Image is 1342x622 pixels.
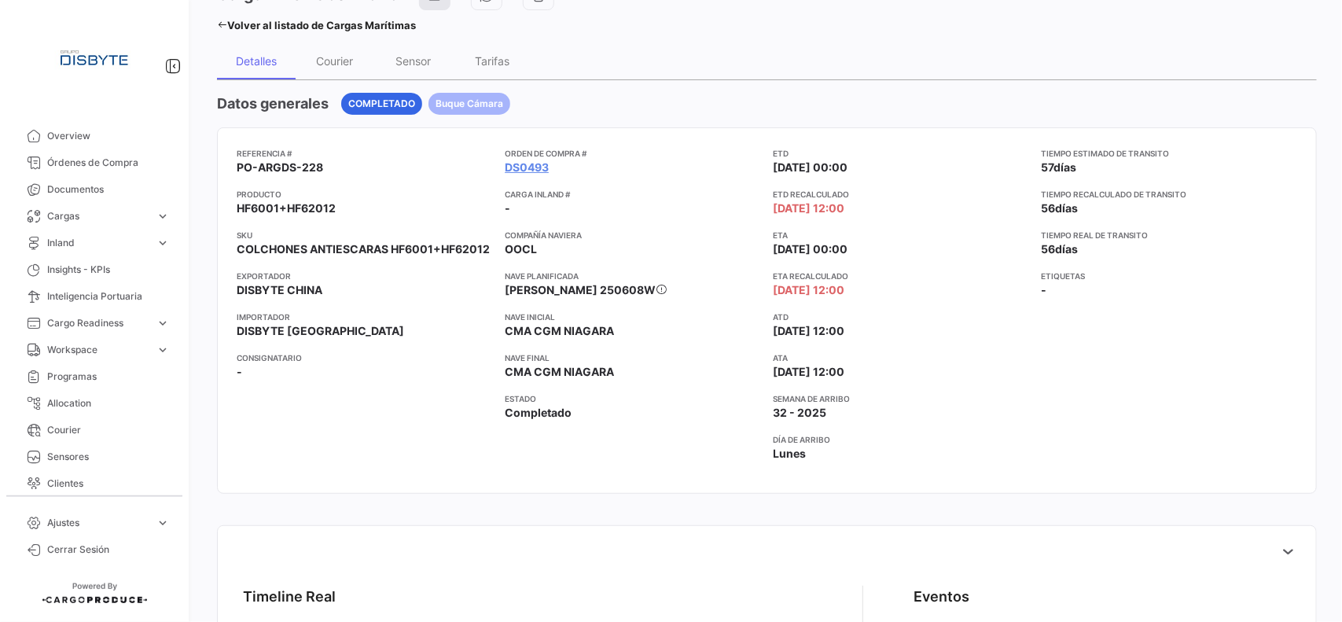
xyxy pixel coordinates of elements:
app-card-info-title: Estado [505,392,760,405]
div: Tarifas [475,54,509,68]
app-card-info-title: Día de Arribo [774,433,1029,446]
span: 57 [1042,160,1054,174]
span: días [1056,242,1079,256]
span: Ajustes [47,516,149,530]
div: Courier [317,54,354,68]
app-card-info-title: Semana de Arribo [774,392,1029,405]
span: Inland [47,236,149,250]
app-card-info-title: Importador [237,311,492,323]
span: Workspace [47,343,149,357]
span: [PERSON_NAME] 250608W [505,283,656,296]
span: Buque Cámara [436,97,503,111]
span: [DATE] 12:00 [774,282,845,298]
span: Sensores [47,450,170,464]
span: expand_more [156,209,170,223]
app-card-info-title: Nave planificada [505,270,760,282]
span: expand_more [156,236,170,250]
a: Courier [13,417,176,443]
app-card-info-title: Tiempo recalculado de transito [1042,188,1297,201]
span: [DATE] 12:00 [774,201,845,216]
span: - [237,364,242,380]
span: DISBYTE CHINA [237,282,322,298]
span: Clientes [47,477,170,491]
span: Inteligencia Portuaria [47,289,170,304]
div: Eventos [914,586,969,608]
app-card-info-title: ATA [774,351,1029,364]
span: 32 - 2025 [774,405,827,421]
app-card-info-title: Etiquetas [1042,270,1297,282]
span: Completado [505,405,572,421]
span: 56 [1042,201,1056,215]
span: expand_more [156,316,170,330]
span: Overview [47,129,170,143]
img: Logo+disbyte.jpeg [55,19,134,98]
app-card-info-title: Exportador [237,270,492,282]
span: [DATE] 12:00 [774,323,845,339]
a: Clientes [13,470,176,497]
app-card-info-title: Carga inland # [505,188,760,201]
span: Programas [47,370,170,384]
div: Sensor [396,54,432,68]
span: Lunes [774,446,807,462]
app-card-info-title: Producto [237,188,492,201]
app-card-info-title: Nave final [505,351,760,364]
app-card-info-title: Nave inicial [505,311,760,323]
span: expand_more [156,516,170,530]
span: DISBYTE [GEOGRAPHIC_DATA] [237,323,404,339]
a: Insights - KPIs [13,256,176,283]
span: días [1054,160,1077,174]
span: Cerrar Sesión [47,543,170,557]
span: expand_more [156,343,170,357]
app-card-info-title: ETA [774,229,1029,241]
a: Órdenes de Compra [13,149,176,176]
a: Overview [13,123,176,149]
h4: Datos generales [217,93,329,115]
app-card-info-title: ATD [774,311,1029,323]
div: Detalles [236,54,277,68]
span: PO-ARGDS-228 [237,160,323,175]
app-card-info-title: Tiempo estimado de transito [1042,147,1297,160]
app-card-info-title: Referencia # [237,147,492,160]
span: Insights - KPIs [47,263,170,277]
a: Allocation [13,390,176,417]
a: Inteligencia Portuaria [13,283,176,310]
app-card-info-title: Orden de Compra # [505,147,760,160]
span: Órdenes de Compra [47,156,170,170]
span: [DATE] 00:00 [774,160,848,175]
a: DS0493 [505,160,549,175]
span: Completado [348,97,415,111]
span: Cargo Readiness [47,316,149,330]
span: HF6001+HF62012 [237,201,336,216]
span: OOCL [505,241,537,257]
div: Timeline Real [243,586,336,608]
span: CMA CGM NIAGARA [505,323,614,339]
span: días [1056,201,1079,215]
span: Documentos [47,182,170,197]
app-card-info-title: Consignatario [237,351,492,364]
span: [DATE] 12:00 [774,364,845,380]
span: Courier [47,423,170,437]
app-card-info-title: ETA Recalculado [774,270,1029,282]
span: - [1042,282,1047,298]
span: Allocation [47,396,170,410]
span: Cargas [47,209,149,223]
app-card-info-title: ETD Recalculado [774,188,1029,201]
a: Sensores [13,443,176,470]
app-card-info-title: Compañía naviera [505,229,760,241]
span: COLCHONES ANTIESCARAS HF6001+HF62012 [237,241,490,257]
span: - [505,201,510,216]
a: Programas [13,363,176,390]
app-card-info-title: ETD [774,147,1029,160]
span: [DATE] 00:00 [774,241,848,257]
app-card-info-title: Tiempo real de transito [1042,229,1297,241]
a: Volver al listado de Cargas Marítimas [217,14,416,36]
app-card-info-title: SKU [237,229,492,241]
span: 56 [1042,242,1056,256]
a: Documentos [13,176,176,203]
span: CMA CGM NIAGARA [505,364,614,380]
